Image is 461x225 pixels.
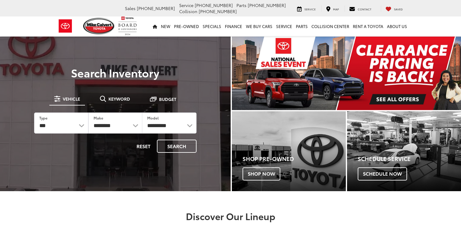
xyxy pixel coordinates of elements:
[358,156,461,162] h4: Schedule Service
[347,111,461,191] a: Schedule Service Schedule Now
[151,16,159,36] a: Home
[236,2,246,8] span: Parts
[333,7,339,11] span: Map
[159,16,172,36] a: New
[293,5,320,12] a: Service
[232,111,346,191] div: Toyota
[54,16,77,36] img: Toyota
[137,5,175,11] span: [PHONE_NUMBER]
[394,7,403,11] span: Saved
[172,16,201,36] a: Pre-Owned
[26,66,205,79] h3: Search Inventory
[294,16,310,36] a: Parts
[243,156,346,162] h4: Shop Pre-Owned
[358,167,407,180] span: Schedule Now
[304,7,316,11] span: Service
[199,8,237,14] span: [PHONE_NUMBER]
[248,2,286,8] span: [PHONE_NUMBER]
[223,16,244,36] a: Finance
[201,16,223,36] a: Specials
[381,5,407,12] a: My Saved Vehicles
[159,97,176,101] span: Budget
[243,167,280,180] span: Shop Now
[274,16,294,36] a: Service
[83,18,115,34] img: Mike Calvert Toyota
[63,97,80,101] span: Vehicle
[179,8,197,14] span: Collision
[131,140,156,153] button: Reset
[147,115,159,120] label: Model
[347,111,461,191] div: Toyota
[16,211,445,221] h2: Discover Our Lineup
[310,16,351,36] a: Collision Center
[244,16,274,36] a: WE BUY CARS
[385,16,409,36] a: About Us
[108,97,130,101] span: Keyword
[351,16,385,36] a: Rent a Toyota
[179,2,193,8] span: Service
[232,111,346,191] a: Shop Pre-Owned Shop Now
[39,115,48,120] label: Type
[125,5,136,11] span: Sales
[321,5,343,12] a: Map
[358,7,371,11] span: Contact
[157,140,197,153] button: Search
[94,115,103,120] label: Make
[195,2,233,8] span: [PHONE_NUMBER]
[345,5,376,12] a: Contact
